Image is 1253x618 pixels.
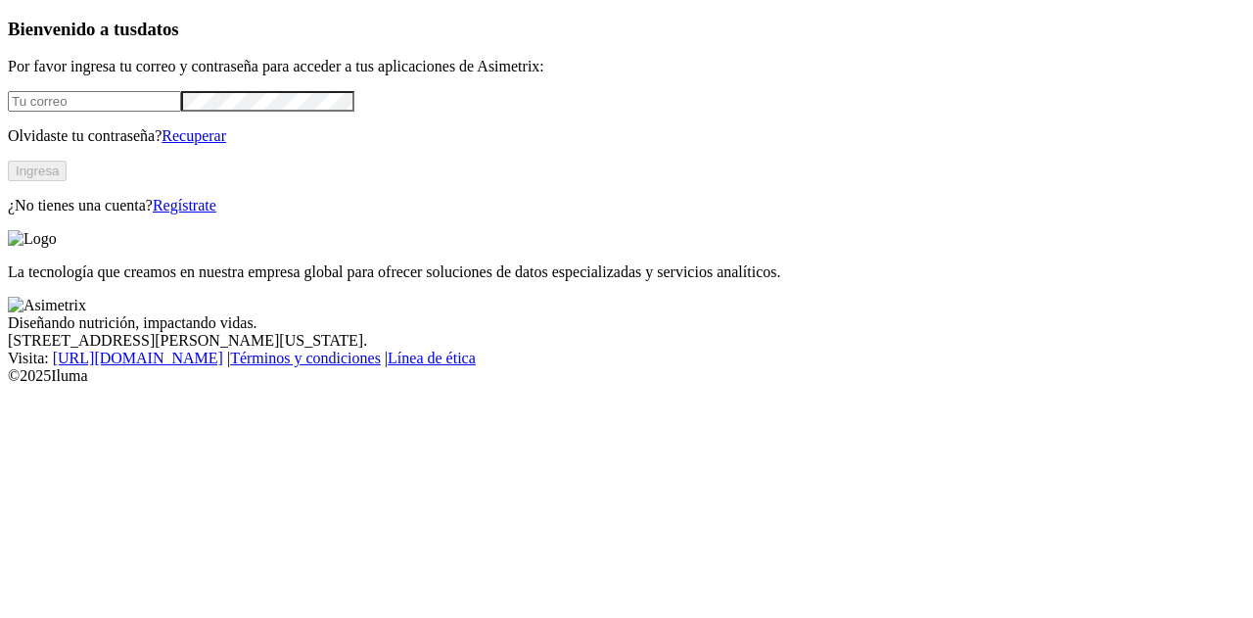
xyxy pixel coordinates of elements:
p: ¿No tienes una cuenta? [8,197,1245,214]
p: Olvidaste tu contraseña? [8,127,1245,145]
a: Regístrate [153,197,216,214]
img: Asimetrix [8,297,86,314]
a: Línea de ética [388,350,476,366]
div: Diseñando nutrición, impactando vidas. [8,314,1245,332]
a: Recuperar [162,127,226,144]
input: Tu correo [8,91,181,112]
a: [URL][DOMAIN_NAME] [53,350,223,366]
a: Términos y condiciones [230,350,381,366]
img: Logo [8,230,57,248]
div: Visita : | | [8,350,1245,367]
p: La tecnología que creamos en nuestra empresa global para ofrecer soluciones de datos especializad... [8,263,1245,281]
span: datos [137,19,179,39]
h3: Bienvenido a tus [8,19,1245,40]
p: Por favor ingresa tu correo y contraseña para acceder a tus aplicaciones de Asimetrix: [8,58,1245,75]
div: [STREET_ADDRESS][PERSON_NAME][US_STATE]. [8,332,1245,350]
div: © 2025 Iluma [8,367,1245,385]
button: Ingresa [8,161,67,181]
